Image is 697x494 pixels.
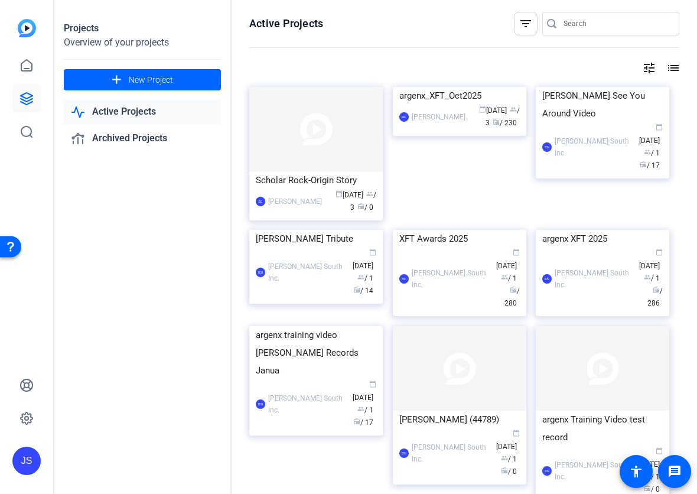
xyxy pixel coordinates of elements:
[399,448,409,458] div: BSI
[513,430,520,437] span: calendar_today
[412,267,490,291] div: [PERSON_NAME] South Inc.
[256,197,265,206] div: BC
[644,149,660,157] span: / 1
[357,274,373,282] span: / 1
[369,381,376,388] span: calendar_today
[256,326,376,379] div: argenx training video [PERSON_NAME] Records Janua
[496,430,520,451] span: [DATE]
[501,467,517,476] span: / 0
[353,381,376,402] span: [DATE]
[357,406,373,414] span: / 1
[504,287,520,307] span: / 280
[501,454,508,461] span: group
[644,485,660,493] span: / 0
[542,230,663,248] div: argenx XFT 2025
[555,267,633,291] div: [PERSON_NAME] South Inc.
[555,459,633,483] div: [PERSON_NAME] South Inc.
[129,74,173,86] span: New Project
[479,106,507,115] span: [DATE]
[353,418,360,425] span: radio
[542,274,552,284] div: BSI
[357,203,364,210] span: radio
[399,87,520,105] div: argenx_XFT_Oct2025
[501,274,517,282] span: / 1
[268,261,347,284] div: [PERSON_NAME] South Inc.
[501,274,508,281] span: group
[353,287,373,295] span: / 14
[555,135,633,159] div: [PERSON_NAME] South Inc.
[12,447,41,475] div: JS
[510,286,517,293] span: radio
[336,191,363,199] span: [DATE]
[656,123,663,131] span: calendar_today
[268,196,322,207] div: [PERSON_NAME]
[399,411,520,428] div: [PERSON_NAME] (44789)
[256,268,265,277] div: BSI
[665,61,679,75] mat-icon: list
[412,441,490,465] div: [PERSON_NAME] South Inc.
[256,399,265,409] div: BSI
[268,392,347,416] div: [PERSON_NAME] South Inc.
[412,111,465,123] div: [PERSON_NAME]
[542,142,552,152] div: BSI
[64,21,221,35] div: Projects
[510,106,517,113] span: group
[353,418,373,427] span: / 17
[249,17,323,31] h1: Active Projects
[501,455,517,463] span: / 1
[644,274,651,281] span: group
[357,203,373,212] span: / 0
[357,405,364,412] span: group
[336,190,343,197] span: calendar_today
[501,467,508,474] span: radio
[493,118,500,125] span: radio
[519,17,533,31] mat-icon: filter_list
[256,171,376,189] div: Scholar Rock-Origin Story
[642,61,656,75] mat-icon: tune
[109,73,124,87] mat-icon: add
[667,464,682,479] mat-icon: message
[479,106,486,113] span: calendar_today
[18,19,36,37] img: blue-gradient.svg
[542,411,663,446] div: argenx Training Video test record
[647,287,663,307] span: / 286
[542,466,552,476] div: BSI
[64,100,221,124] a: Active Projects
[542,87,663,122] div: [PERSON_NAME] See You Around Video
[640,161,660,170] span: / 17
[653,286,660,293] span: radio
[656,249,663,256] span: calendar_today
[399,112,409,122] div: MF
[644,274,660,282] span: / 1
[493,119,517,127] span: / 230
[357,274,364,281] span: group
[399,230,520,248] div: XFT Awards 2025
[399,274,409,284] div: BSI
[369,249,376,256] span: calendar_today
[629,464,643,479] mat-icon: accessibility
[513,249,520,256] span: calendar_today
[564,17,670,31] input: Search
[64,35,221,50] div: Overview of your projects
[366,190,373,197] span: group
[640,161,647,168] span: radio
[656,447,663,454] span: calendar_today
[256,230,376,248] div: [PERSON_NAME] Tribute
[350,191,376,212] span: / 3
[64,69,221,90] button: New Project
[64,126,221,151] a: Archived Projects
[644,148,651,155] span: group
[353,286,360,293] span: radio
